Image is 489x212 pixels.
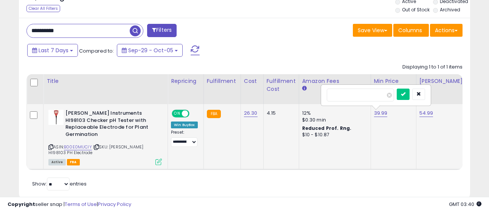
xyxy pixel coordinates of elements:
[402,64,463,71] div: Displaying 1 to 1 of 1 items
[26,5,60,12] div: Clear All Filters
[207,110,221,118] small: FBA
[374,77,413,85] div: Min Price
[27,44,78,57] button: Last 7 Days
[449,201,481,208] span: 2025-10-13 03:40 GMT
[419,109,433,117] a: 54.99
[374,109,388,117] a: 39.99
[244,109,258,117] a: 26.30
[171,130,198,147] div: Preset:
[48,159,66,165] span: All listings currently available for purchase on Amazon
[48,110,64,125] img: 31twcC8bgnL._SL40_.jpg
[302,77,368,85] div: Amazon Fees
[47,77,165,85] div: Title
[244,77,260,85] div: Cost
[402,6,430,13] label: Out of Stock
[65,201,97,208] a: Terms of Use
[267,110,293,117] div: 4.15
[302,85,307,92] small: Amazon Fees.
[128,47,173,54] span: Sep-29 - Oct-05
[302,125,352,131] b: Reduced Prof. Rng.
[188,111,200,117] span: OFF
[147,24,177,37] button: Filters
[393,24,429,37] button: Columns
[171,122,198,128] div: Win BuyBox
[302,132,365,138] div: $10 - $10.87
[302,110,365,117] div: 12%
[8,201,131,208] div: seller snap | |
[98,201,131,208] a: Privacy Policy
[430,24,463,37] button: Actions
[117,44,183,57] button: Sep-29 - Oct-05
[440,6,460,13] label: Archived
[8,201,35,208] strong: Copyright
[267,77,296,93] div: Fulfillment Cost
[79,47,114,55] span: Compared to:
[64,144,92,150] a: B00E0MUCIY
[65,110,157,140] b: [PERSON_NAME] Instruments HI98103 Checker pH Tester with Replaceable Electrode for Plant Germination
[172,111,182,117] span: ON
[39,47,68,54] span: Last 7 Days
[353,24,392,37] button: Save View
[171,77,200,85] div: Repricing
[398,26,422,34] span: Columns
[32,180,87,187] span: Show: entries
[419,77,464,85] div: [PERSON_NAME]
[48,110,162,164] div: ASIN:
[67,159,80,165] span: FBA
[207,77,238,85] div: Fulfillment
[302,117,365,123] div: $0.30 min
[48,144,143,155] span: | SKU: [PERSON_NAME] HI98103 PH Electrode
